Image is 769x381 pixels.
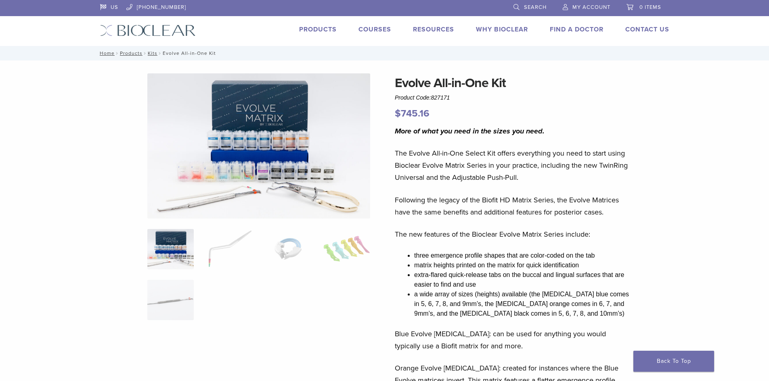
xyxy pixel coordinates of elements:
[147,229,194,269] img: IMG_0457-scaled-e1745362001290-300x300.jpg
[395,194,632,218] p: Following the legacy of the Biofit HD Matrix Series, the Evolve Matrices have the same benefits a...
[524,4,547,10] span: Search
[414,289,632,319] li: a wide array of sizes (heights) available (the [MEDICAL_DATA] blue comes in 5, 6, 7, 8, and 9mm’s...
[414,260,632,270] li: matrix heights printed on the matrix for quick identification
[142,51,148,55] span: /
[431,94,450,101] span: 827171
[206,229,252,269] img: Evolve All-in-One Kit - Image 2
[147,280,194,320] img: Evolve All-in-One Kit - Image 5
[395,147,632,183] p: The Evolve All-in-One Select Kit offers everything you need to start using Bioclear Evolve Matrix...
[148,50,157,56] a: Kits
[414,270,632,289] li: extra-flared quick-release tabs on the buccal and lingual surfaces that are easier to find and use
[299,25,337,33] a: Products
[414,251,632,260] li: three emergence profile shapes that are color-coded on the tab
[97,50,115,56] a: Home
[147,73,370,219] img: IMG_0457
[550,25,603,33] a: Find A Doctor
[413,25,454,33] a: Resources
[100,25,196,36] img: Bioclear
[395,127,545,135] i: More of what you need in the sizes you need.
[157,51,163,55] span: /
[633,351,714,372] a: Back To Top
[395,228,632,240] p: The new features of the Bioclear Evolve Matrix Series include:
[476,25,528,33] a: Why Bioclear
[115,51,120,55] span: /
[572,4,610,10] span: My Account
[94,46,675,60] nav: Evolve All-in-One Kit
[395,328,632,352] p: Blue Evolve [MEDICAL_DATA]: can be used for anything you would typically use a Biofit matrix for ...
[639,4,661,10] span: 0 items
[358,25,391,33] a: Courses
[265,229,311,269] img: Evolve All-in-One Kit - Image 3
[120,50,142,56] a: Products
[395,108,401,119] span: $
[323,229,370,269] img: Evolve All-in-One Kit - Image 4
[395,73,632,93] h1: Evolve All-in-One Kit
[395,108,430,119] bdi: 745.16
[395,94,450,101] span: Product Code:
[625,25,669,33] a: Contact Us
